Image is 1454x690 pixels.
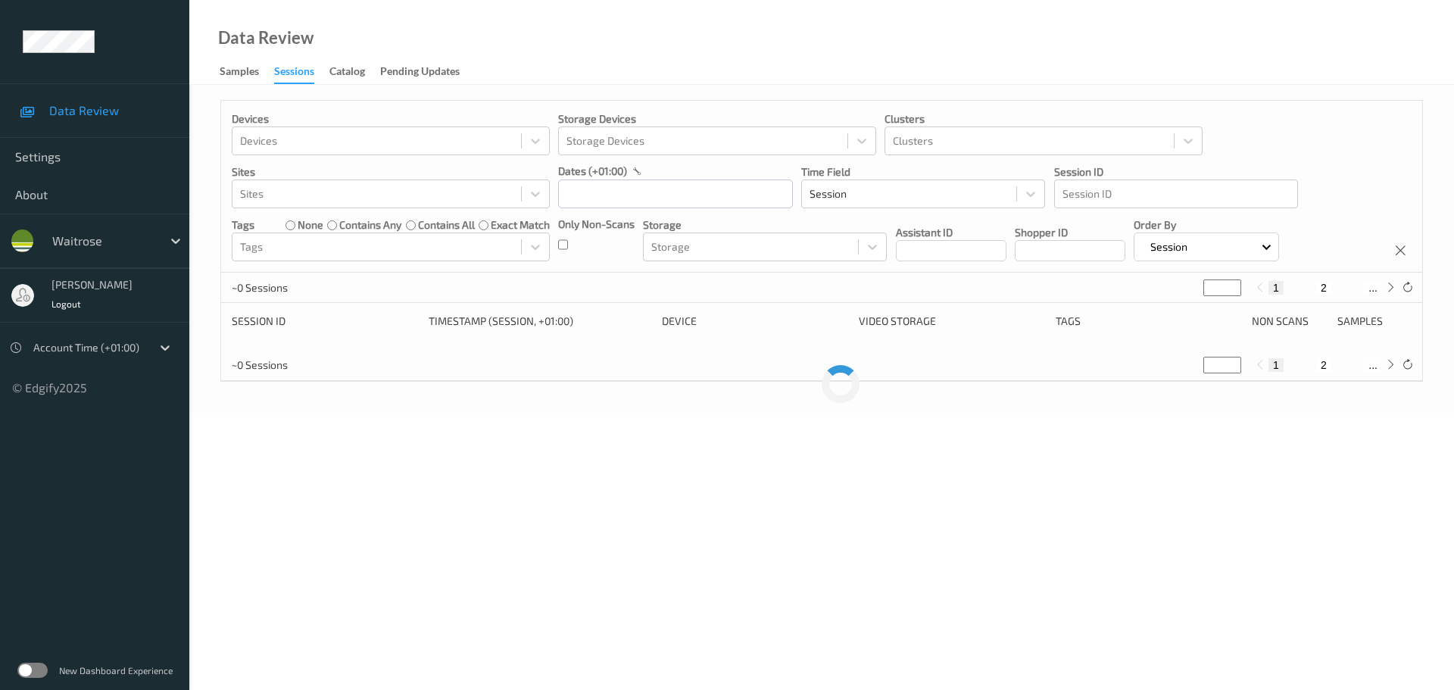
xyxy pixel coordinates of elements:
label: contains any [339,217,401,233]
button: 1 [1268,358,1284,372]
div: Device [662,314,848,329]
label: none [298,217,323,233]
label: exact match [491,217,550,233]
p: Shopper ID [1015,225,1125,240]
p: Storage [643,217,887,233]
button: 1 [1268,281,1284,295]
div: Data Review [218,30,314,45]
div: Tags [1056,314,1242,329]
p: ~0 Sessions [232,357,345,373]
div: Session ID [232,314,418,329]
a: Samples [220,61,274,83]
p: ~0 Sessions [232,280,345,295]
p: Clusters [885,111,1203,126]
a: Pending Updates [380,61,475,83]
p: Session ID [1054,164,1298,180]
div: Timestamp (Session, +01:00) [429,314,652,329]
p: Only Non-Scans [558,217,635,232]
p: Devices [232,111,550,126]
p: Tags [232,217,254,233]
div: Samples [220,64,259,83]
a: Catalog [329,61,380,83]
button: ... [1364,358,1382,372]
div: Samples [1337,314,1412,329]
div: Sessions [274,64,314,84]
p: Storage Devices [558,111,876,126]
p: Time Field [801,164,1045,180]
div: Catalog [329,64,365,83]
div: Video Storage [859,314,1045,329]
p: Assistant ID [896,225,1006,240]
p: Order By [1134,217,1279,233]
a: Sessions [274,61,329,84]
p: Session [1145,239,1193,254]
p: Sites [232,164,550,180]
button: ... [1364,281,1382,295]
div: Pending Updates [380,64,460,83]
div: Non Scans [1252,314,1326,329]
p: dates (+01:00) [558,164,627,179]
label: contains all [418,217,475,233]
button: 2 [1316,281,1331,295]
button: 2 [1316,358,1331,372]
